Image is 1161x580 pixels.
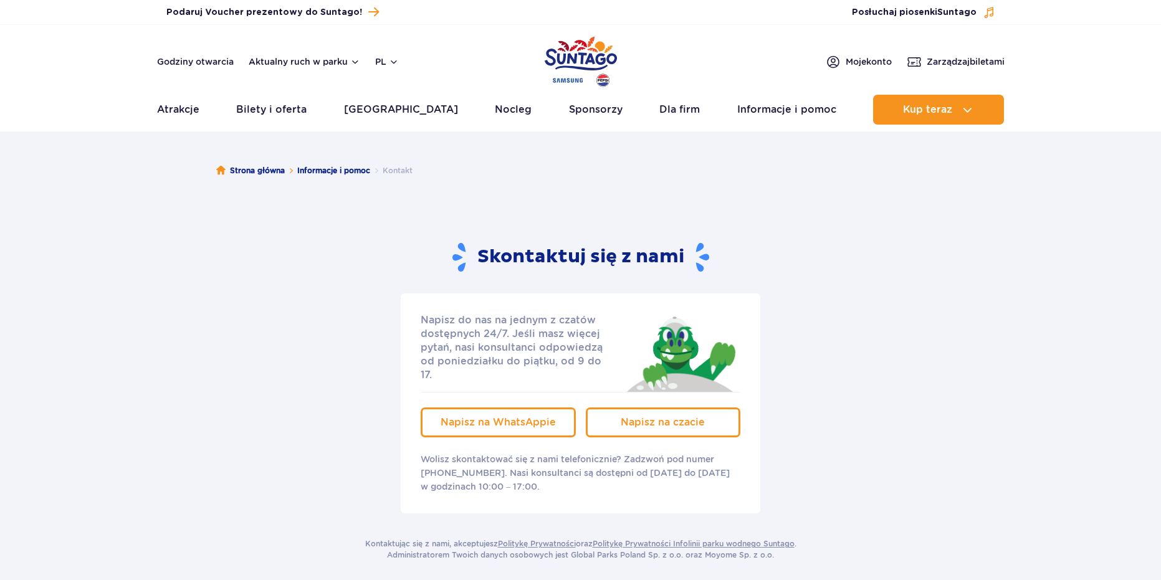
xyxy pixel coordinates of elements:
[249,57,360,67] button: Aktualny ruch w parku
[421,452,740,493] p: Wolisz skontaktować się z nami telefonicznie? Zadzwoń pod numer [PHONE_NUMBER]. Nasi konsultanci ...
[927,55,1005,68] span: Zarządzaj biletami
[545,31,617,88] a: Park of Poland
[852,6,995,19] button: Posłuchaj piosenkiSuntago
[903,104,952,115] span: Kup teraz
[873,95,1004,125] button: Kup teraz
[907,54,1005,69] a: Zarządzajbiletami
[421,313,615,382] p: Napisz do nas na jednym z czatów dostępnych 24/7. Jeśli masz więcej pytań, nasi konsultanci odpow...
[365,538,796,561] p: Kontaktując się z nami, akceptujesz oraz . Administratorem Twoich danych osobowych jest Global Pa...
[441,416,556,428] span: Napisz na WhatsAppie
[236,95,307,125] a: Bilety i oferta
[216,164,285,177] a: Strona główna
[621,416,705,428] span: Napisz na czacie
[166,6,362,19] span: Podaruj Voucher prezentowy do Suntago!
[852,6,977,19] span: Posłuchaj piosenki
[166,4,379,21] a: Podaruj Voucher prezentowy do Suntago!
[826,54,892,69] a: Mojekonto
[619,313,740,392] img: Jay
[344,95,458,125] a: [GEOGRAPHIC_DATA]
[375,55,399,68] button: pl
[586,407,741,437] a: Napisz na czacie
[846,55,892,68] span: Moje konto
[452,242,709,273] h2: Skontaktuj się z nami
[498,539,576,548] a: Politykę Prywatności
[737,95,836,125] a: Informacje i pomoc
[421,407,576,437] a: Napisz na WhatsAppie
[593,539,795,548] a: Politykę Prywatności Infolinii parku wodnego Suntago
[569,95,623,125] a: Sponsorzy
[297,164,370,177] a: Informacje i pomoc
[937,8,977,17] span: Suntago
[659,95,700,125] a: Dla firm
[157,55,234,68] a: Godziny otwarcia
[157,95,199,125] a: Atrakcje
[370,164,413,177] li: Kontakt
[495,95,532,125] a: Nocleg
